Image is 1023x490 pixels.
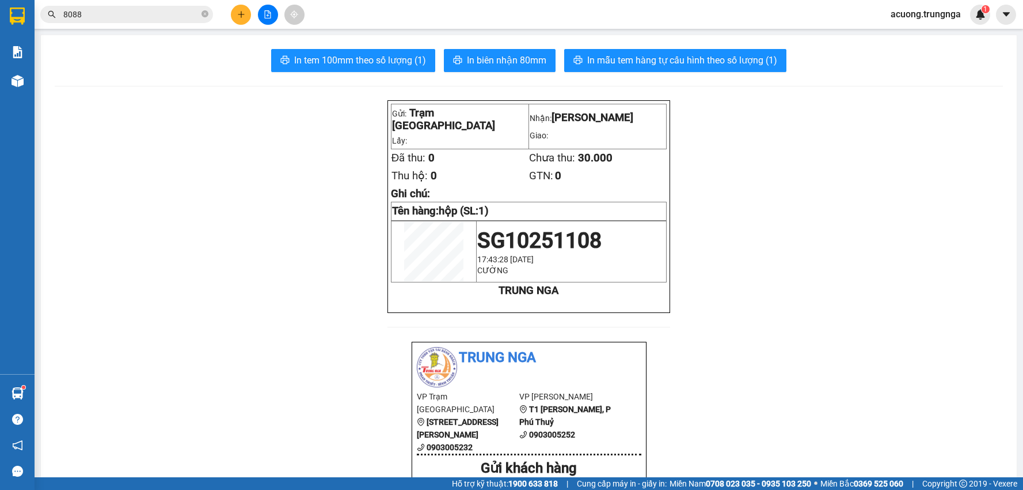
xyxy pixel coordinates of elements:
[820,477,903,490] span: Miền Bắc
[519,390,622,403] li: VP [PERSON_NAME]
[391,152,425,164] span: Đã thu:
[452,477,558,490] span: Hỗ trợ kỹ thuật:
[1001,9,1011,20] span: caret-down
[982,5,990,13] sup: 1
[439,205,489,217] span: hộp (SL:
[417,443,425,451] span: phone
[12,466,23,477] span: message
[467,53,546,67] span: In biên nhận 80mm
[10,7,25,25] img: logo-vxr
[392,107,495,132] span: Trạm [GEOGRAPHIC_DATA]
[552,111,633,124] span: [PERSON_NAME]
[670,477,811,490] span: Miền Nam
[417,417,499,439] b: [STREET_ADDRESS][PERSON_NAME]
[431,169,437,182] span: 0
[519,431,527,439] span: phone
[564,49,786,72] button: printerIn mẫu tem hàng tự cấu hình theo số lượng (1)
[530,131,548,140] span: Giao:
[391,187,430,200] span: Ghi chú:
[12,46,24,58] img: solution-icon
[427,443,473,452] b: 0903005232
[577,477,667,490] span: Cung cấp máy in - giấy in:
[444,49,556,72] button: printerIn biên nhận 80mm
[417,390,520,416] li: VP Trạm [GEOGRAPHIC_DATA]
[975,9,986,20] img: icon-new-feature
[391,169,428,182] span: Thu hộ:
[854,479,903,488] strong: 0369 525 060
[519,405,611,427] b: T1 [PERSON_NAME], P Phú Thuỷ
[428,152,435,164] span: 0
[12,414,23,425] span: question-circle
[22,386,25,389] sup: 1
[881,7,970,21] span: acuong.trungnga
[290,10,298,18] span: aim
[237,10,245,18] span: plus
[477,255,534,264] span: 17:43:28 [DATE]
[417,458,641,480] div: Gửi khách hàng
[417,418,425,426] span: environment
[996,5,1016,25] button: caret-down
[814,481,817,486] span: ⚪️
[12,440,23,451] span: notification
[529,169,553,182] span: GTN:
[417,347,641,369] li: Trung Nga
[392,205,489,217] strong: Tên hàng:
[983,5,987,13] span: 1
[417,347,457,387] img: logo.jpg
[912,477,914,490] span: |
[578,152,613,164] span: 30.000
[499,284,558,297] strong: TRUNG NGA
[587,53,777,67] span: In mẫu tem hàng tự cấu hình theo số lượng (1)
[231,5,251,25] button: plus
[284,5,305,25] button: aim
[959,480,967,488] span: copyright
[519,405,527,413] span: environment
[392,136,407,145] span: Lấy:
[264,10,272,18] span: file-add
[453,55,462,66] span: printer
[201,9,208,20] span: close-circle
[478,205,489,217] span: 1)
[48,10,56,18] span: search
[392,107,528,132] p: Gửi:
[477,228,602,253] span: SG10251108
[555,169,561,182] span: 0
[529,152,575,164] span: Chưa thu:
[63,8,199,21] input: Tìm tên, số ĐT hoặc mã đơn
[12,75,24,87] img: warehouse-icon
[201,10,208,17] span: close-circle
[573,55,583,66] span: printer
[566,477,568,490] span: |
[477,266,508,275] span: CƯỜNG
[706,479,811,488] strong: 0708 023 035 - 0935 103 250
[271,49,435,72] button: printerIn tem 100mm theo số lượng (1)
[258,5,278,25] button: file-add
[280,55,290,66] span: printer
[294,53,426,67] span: In tem 100mm theo số lượng (1)
[529,430,575,439] b: 0903005252
[12,387,24,399] img: warehouse-icon
[530,111,665,124] p: Nhận:
[508,479,558,488] strong: 1900 633 818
